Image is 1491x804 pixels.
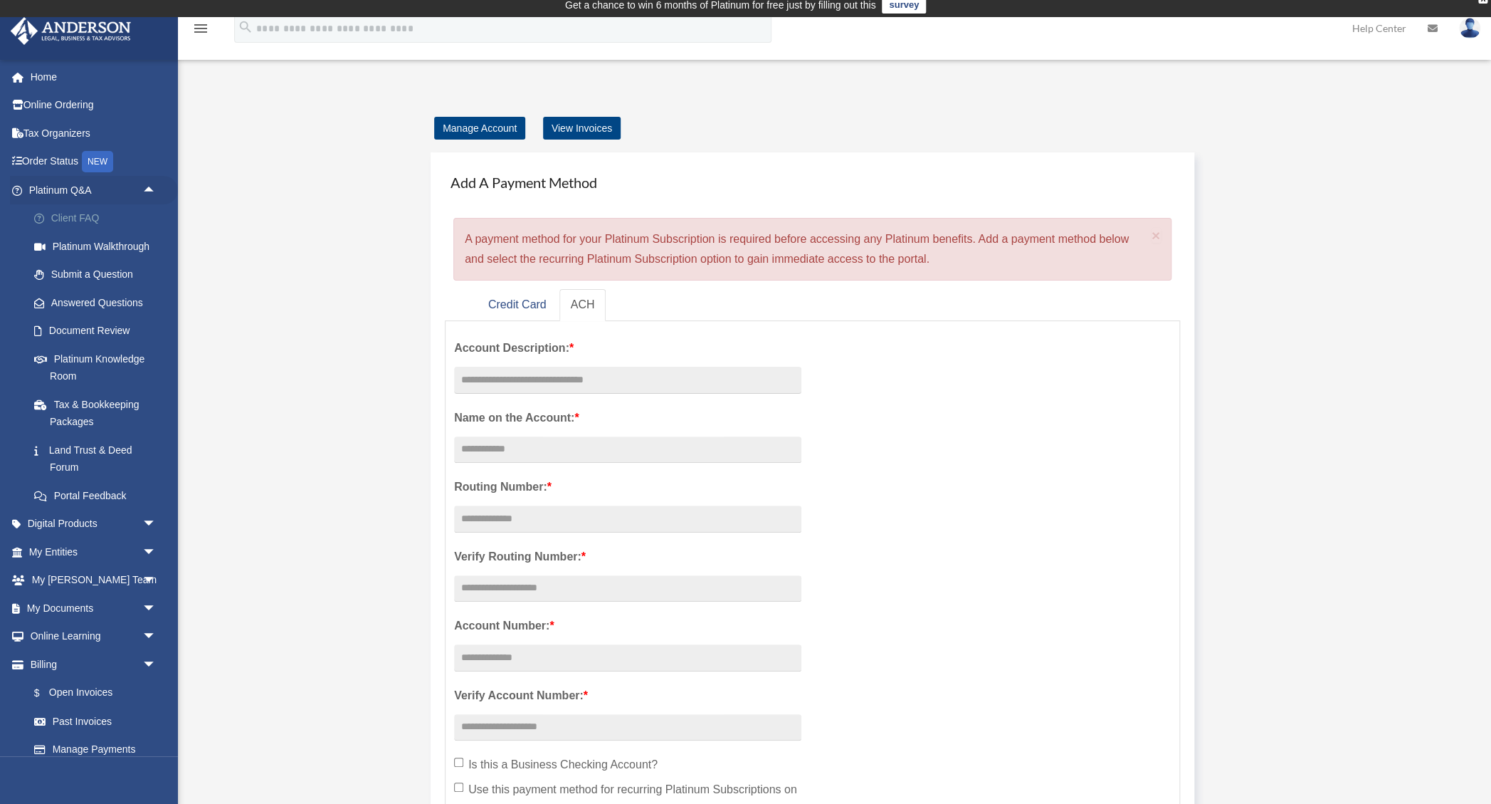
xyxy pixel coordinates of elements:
div: A payment method for your Platinum Subscription is required before accessing any Platinum benefit... [453,218,1171,281]
a: Credit Card [477,289,558,321]
span: × [1152,227,1161,244]
label: Is this a Business Checking Account? [454,755,801,775]
input: Is this a Business Checking Account? [454,758,463,767]
a: menu [192,25,209,37]
label: Verify Routing Number: [454,547,801,567]
a: Home [10,63,178,91]
a: Platinum Q&Aarrow_drop_up [10,176,178,204]
i: search [238,19,253,35]
a: Client FAQ [20,204,178,233]
a: ACH [559,289,606,321]
span: arrow_drop_down [142,622,171,652]
h4: Add A Payment Method [445,167,1180,198]
a: Land Trust & Deed Forum [20,436,178,481]
a: My [PERSON_NAME] Teamarrow_drop_down [10,566,178,595]
i: menu [192,20,209,37]
a: Online Learningarrow_drop_down [10,622,178,651]
a: Online Ordering [10,91,178,120]
label: Verify Account Number: [454,686,801,706]
a: Manage Payments [20,736,171,764]
label: Account Number: [454,616,801,636]
a: Portal Feedback [20,481,178,510]
a: Order StatusNEW [10,147,178,177]
a: View Invoices [543,117,621,140]
div: NEW [82,151,113,172]
a: My Documentsarrow_drop_down [10,594,178,622]
a: Digital Productsarrow_drop_down [10,510,178,538]
a: Tax Organizers [10,119,178,147]
a: Platinum Knowledge Room [20,345,178,390]
label: Name on the Account: [454,408,801,428]
a: Submit a Question [20,261,178,289]
a: $Open Invoices [20,679,178,708]
a: Tax & Bookkeeping Packages [20,390,178,436]
a: Answered Questions [20,288,178,317]
a: Billingarrow_drop_down [10,650,178,679]
a: Document Review [20,317,178,345]
a: Past Invoices [20,707,178,736]
span: arrow_drop_down [142,566,171,595]
span: arrow_drop_up [142,176,171,205]
img: User Pic [1459,18,1480,38]
input: Use this payment method for recurring Platinum Subscriptions on my account. [454,783,463,792]
button: Close [1152,228,1161,243]
span: $ [42,684,49,702]
a: Platinum Walkthrough [20,232,178,261]
span: arrow_drop_down [142,594,171,623]
span: arrow_drop_down [142,510,171,539]
img: Anderson Advisors Platinum Portal [6,17,135,45]
label: Routing Number: [454,477,801,497]
a: My Entitiesarrow_drop_down [10,538,178,566]
span: arrow_drop_down [142,538,171,567]
span: arrow_drop_down [142,650,171,679]
a: Manage Account [434,117,525,140]
label: Account Description: [454,338,801,358]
